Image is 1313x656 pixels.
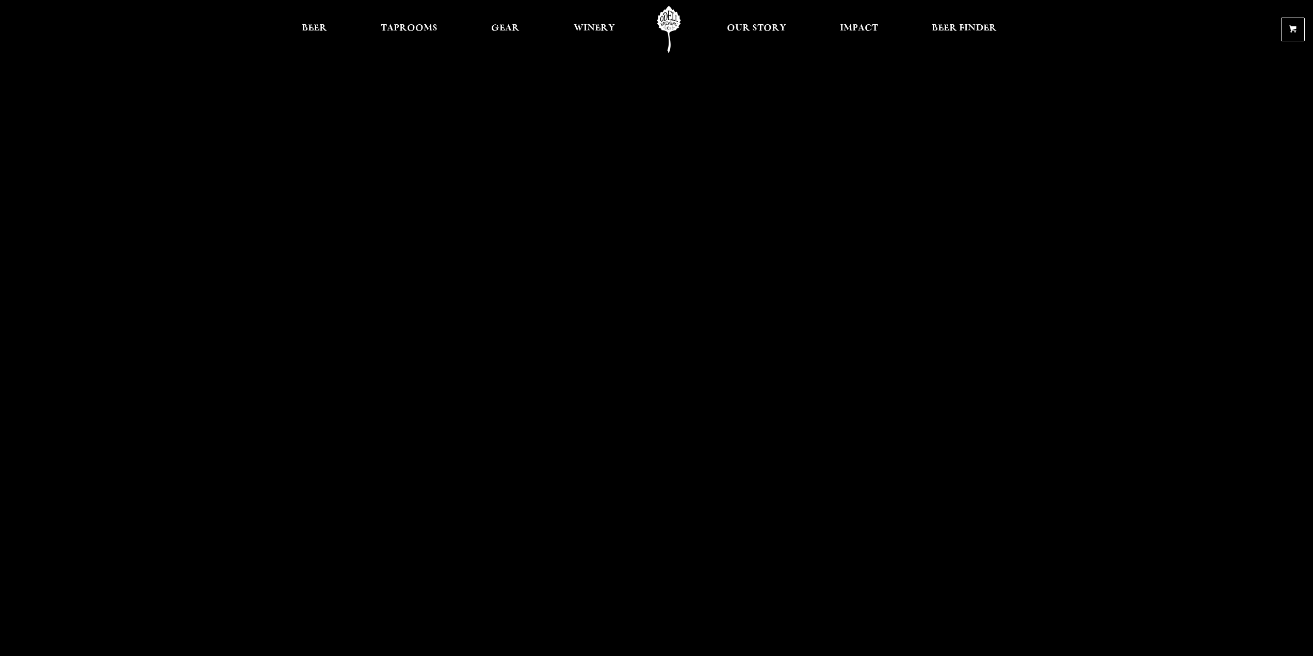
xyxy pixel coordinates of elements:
[491,24,520,33] span: Gear
[925,6,1003,53] a: Beer Finder
[302,24,327,33] span: Beer
[650,6,688,53] a: Odell Home
[932,24,997,33] span: Beer Finder
[720,6,793,53] a: Our Story
[295,6,334,53] a: Beer
[374,6,444,53] a: Taprooms
[381,24,437,33] span: Taprooms
[840,24,878,33] span: Impact
[727,24,786,33] span: Our Story
[574,24,615,33] span: Winery
[567,6,622,53] a: Winery
[833,6,885,53] a: Impact
[484,6,526,53] a: Gear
